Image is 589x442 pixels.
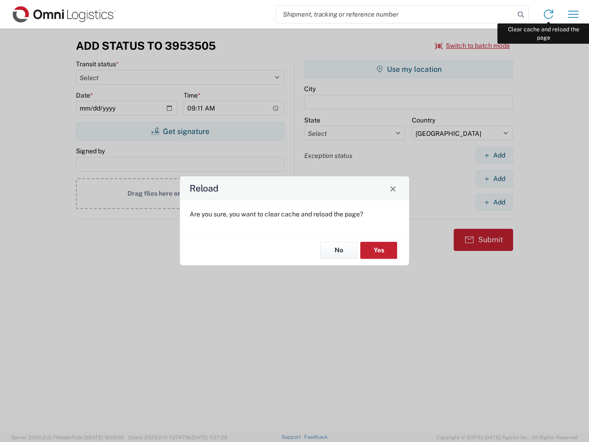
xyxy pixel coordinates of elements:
button: Close [387,182,399,195]
button: Yes [360,242,397,259]
input: Shipment, tracking or reference number [276,6,514,23]
h4: Reload [190,182,219,195]
p: Are you sure, you want to clear cache and reload the page? [190,210,399,218]
button: No [320,242,357,259]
